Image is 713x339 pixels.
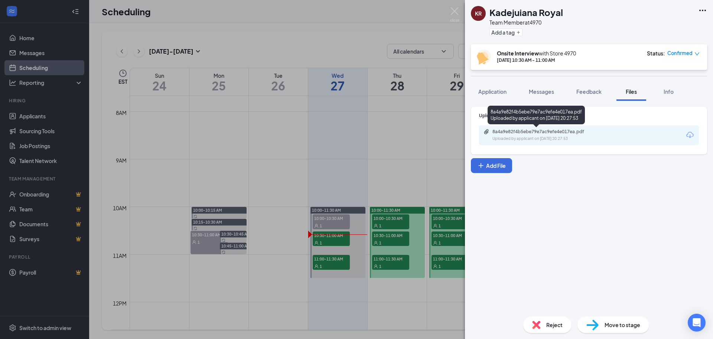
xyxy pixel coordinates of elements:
span: Reject [546,321,563,329]
svg: Plus [516,30,521,35]
svg: Paperclip [484,129,489,135]
span: Files [626,88,637,95]
div: KR [475,10,482,17]
button: Add FilePlus [471,158,512,173]
div: 8a4a9e82f4b5ebe79e7ac9efe4e017ea.pdf [492,129,596,135]
div: Open Intercom Messenger [688,314,706,332]
div: [DATE] 10:30 AM - 11:00 AM [497,57,576,63]
div: Uploaded by applicant on [DATE] 20:27:53 [492,136,604,142]
span: Move to stage [605,321,640,329]
span: Info [664,88,674,95]
span: Messages [529,88,554,95]
div: with Store 4970 [497,49,576,57]
b: Onsite Interview [497,50,539,57]
div: Team Member at 4970 [489,19,563,26]
span: Confirmed [667,49,693,57]
div: Upload Resume [479,112,699,119]
span: Feedback [576,88,602,95]
span: down [694,51,700,57]
div: Status : [647,49,665,57]
span: Application [478,88,507,95]
svg: Plus [477,162,485,169]
svg: Ellipses [698,6,707,15]
a: Paperclip8a4a9e82f4b5ebe79e7ac9efe4e017ea.pdfUploaded by applicant on [DATE] 20:27:53 [484,129,604,142]
h1: Kadejuiana Royal [489,6,563,19]
div: 8a4a9e82f4b5ebe79e7ac9efe4e017ea.pdf Uploaded by applicant on [DATE] 20:27:53 [488,106,585,124]
button: PlusAdd a tag [489,28,522,36]
svg: Download [686,131,694,140]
